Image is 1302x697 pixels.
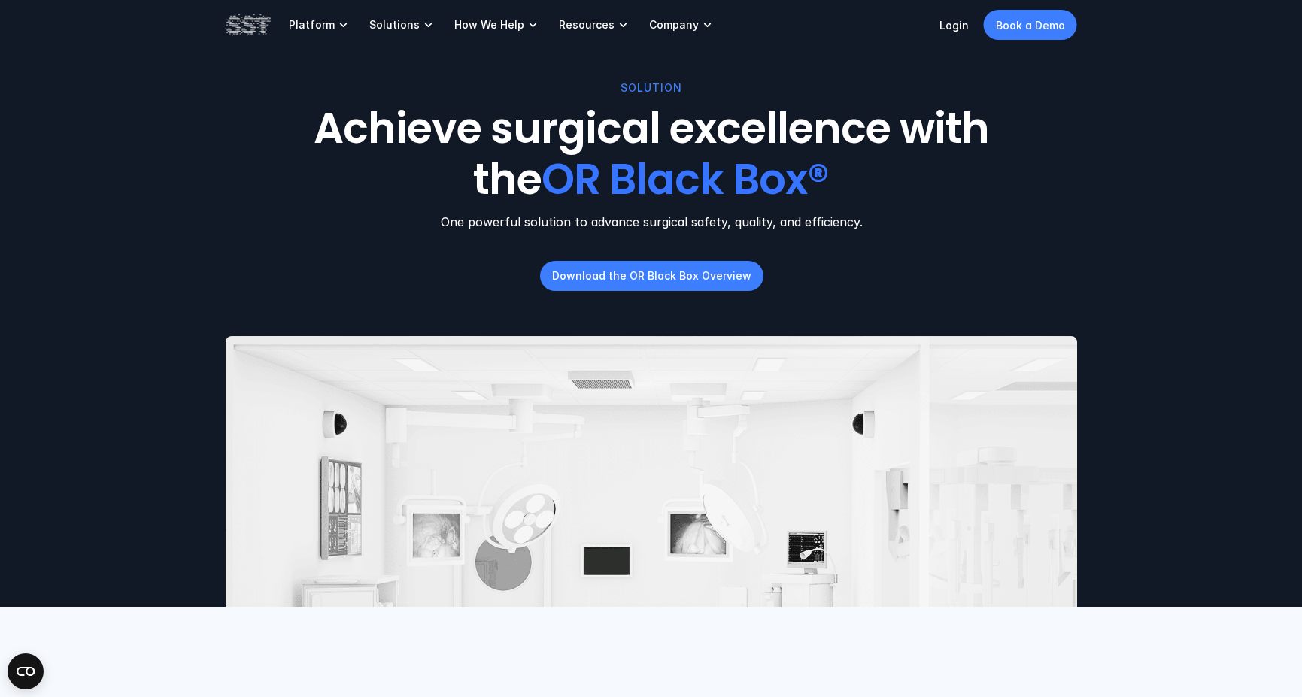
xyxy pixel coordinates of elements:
p: Book a Demo [996,17,1065,33]
a: Download the OR Black Box Overview [539,261,763,291]
p: One powerful solution to advance surgical safety, quality, and efficiency. [226,213,1077,231]
button: Open CMP widget [8,653,44,689]
p: Resources [559,18,615,32]
p: How We Help [454,18,524,32]
a: Book a Demo [984,10,1077,40]
span: OR Black Box® [542,150,829,209]
p: Download the OR Black Box Overview [551,268,751,283]
h1: Achieve surgical excellence with the [285,104,1018,205]
p: Platform [289,18,335,32]
p: Company [649,18,699,32]
p: Solutions [369,18,420,32]
img: SST logo [226,12,271,38]
p: SOLUTION [621,80,682,96]
a: Login [939,19,969,32]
